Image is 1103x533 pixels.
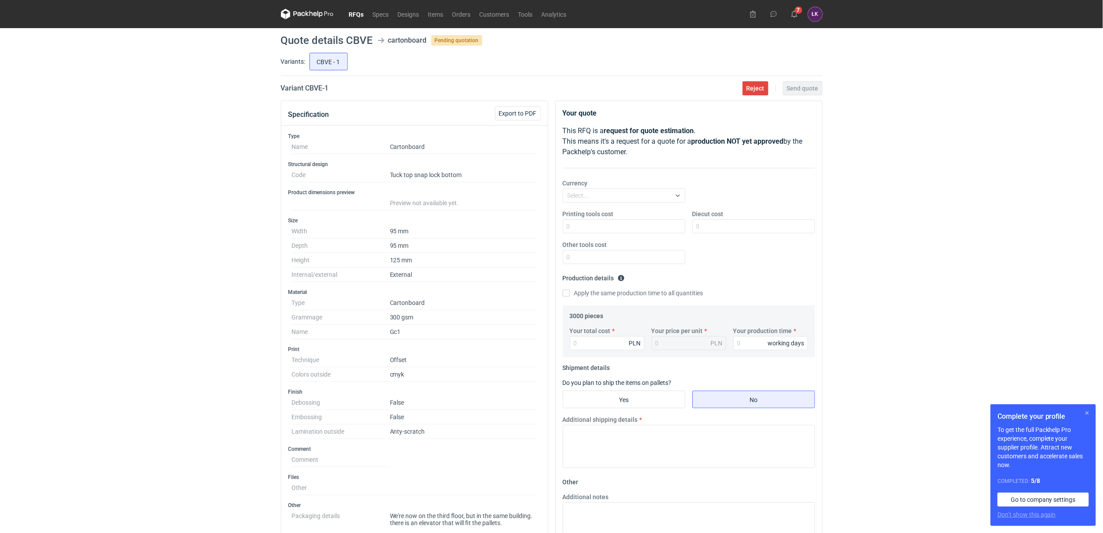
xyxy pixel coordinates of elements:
label: Your total cost [570,326,611,335]
dd: Cartonboard [390,296,537,310]
dd: Anty-scratch [390,424,537,439]
dd: False [390,410,537,424]
h2: Variant CBVE - 1 [281,83,329,94]
label: Additional shipping details [563,415,638,424]
label: CBVE - 1 [309,53,348,70]
dd: 125 mm [390,253,537,268]
button: Send quote [783,81,823,95]
dt: Grammage [292,310,390,325]
strong: 5 / 8 [1031,477,1040,484]
dt: Comment [292,453,390,467]
span: Export to PDF [499,110,537,116]
a: Analytics [537,9,571,19]
dt: Width [292,224,390,239]
label: Additional notes [563,493,609,501]
label: Currency [563,179,588,188]
button: 7 [787,7,801,21]
dt: Height [292,253,390,268]
dt: Other [292,481,390,495]
input: 0 [563,250,685,264]
dd: 300 gsm [390,310,537,325]
h3: Finish [288,388,541,395]
label: No [692,391,815,408]
h3: Print [288,346,541,353]
h1: Quote details CBVE [281,35,373,46]
dt: Internal/external [292,268,390,282]
label: Yes [563,391,685,408]
label: Diecut cost [692,210,724,218]
dd: cmyk [390,367,537,382]
dt: Code [292,168,390,182]
label: Your production time [733,326,792,335]
h3: Files [288,474,541,481]
legend: 3000 pieces [570,309,604,319]
dt: Name [292,325,390,339]
div: Select... [568,191,589,200]
h3: Other [288,502,541,509]
label: Printing tools cost [563,210,614,218]
span: Pending quotation [431,35,482,46]
strong: Your quote [563,109,597,117]
label: Variants: [281,57,306,66]
div: Łukasz Kowalski [808,7,823,22]
dt: Name [292,140,390,154]
dd: Offset [390,353,537,367]
label: Apply the same production time to all quantities [563,289,703,297]
span: Preview not available yet. [390,199,459,207]
span: Reject [746,85,764,91]
a: Items [424,9,448,19]
div: PLN [629,339,641,348]
input: 0 [692,219,815,233]
span: Send quote [787,85,819,91]
a: Orders [448,9,475,19]
a: Specs [368,9,393,19]
strong: production NOT yet approved [692,137,784,145]
h3: Product dimensions preview [288,189,541,196]
button: Specification [288,104,329,125]
strong: request for quote estimation [604,127,694,135]
legend: Other [563,475,579,486]
a: Go to company settings [997,493,1089,507]
input: 0 [733,336,808,350]
h3: Type [288,133,541,140]
dd: 95 mm [390,224,537,239]
button: Don’t show this again [997,510,1056,519]
legend: Production details [563,271,625,282]
dd: Tuck top snap lock bottom [390,168,537,182]
a: RFQs [345,9,368,19]
h3: Size [288,217,541,224]
button: ŁK [808,7,823,22]
div: Completed: [997,476,1089,486]
dt: Packaging details [292,509,390,526]
p: To get the full Packhelp Pro experience, complete your supplier profile. Attract new customers an... [997,425,1089,469]
legend: Shipment details [563,361,610,371]
a: Customers [475,9,514,19]
dd: False [390,395,537,410]
button: Export to PDF [495,106,541,120]
dt: Embossing [292,410,390,424]
label: Do you plan to ship the items on pallets? [563,379,672,386]
dt: Debossing [292,395,390,410]
h1: Complete your profile [997,411,1089,422]
div: working days [768,339,804,348]
svg: Packhelp Pro [281,9,334,19]
dd: We're now on the third floor, but in the same building. there is an elevator that will fit the pa... [390,509,537,526]
div: cartonboard [388,35,427,46]
h3: Structural design [288,161,541,168]
dd: 95 mm [390,239,537,253]
h3: Comment [288,446,541,453]
dt: Type [292,296,390,310]
label: Other tools cost [563,240,607,249]
p: This RFQ is a . This means it's a request for a quote for a by the Packhelp's customer. [563,126,815,157]
a: Designs [393,9,424,19]
input: 0 [563,219,685,233]
button: Reject [743,81,768,95]
a: Tools [514,9,537,19]
dd: Gc1 [390,325,537,339]
dd: Cartonboard [390,140,537,154]
dt: Depth [292,239,390,253]
dt: Technique [292,353,390,367]
input: 0 [570,336,644,350]
label: Your price per unit [652,326,703,335]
